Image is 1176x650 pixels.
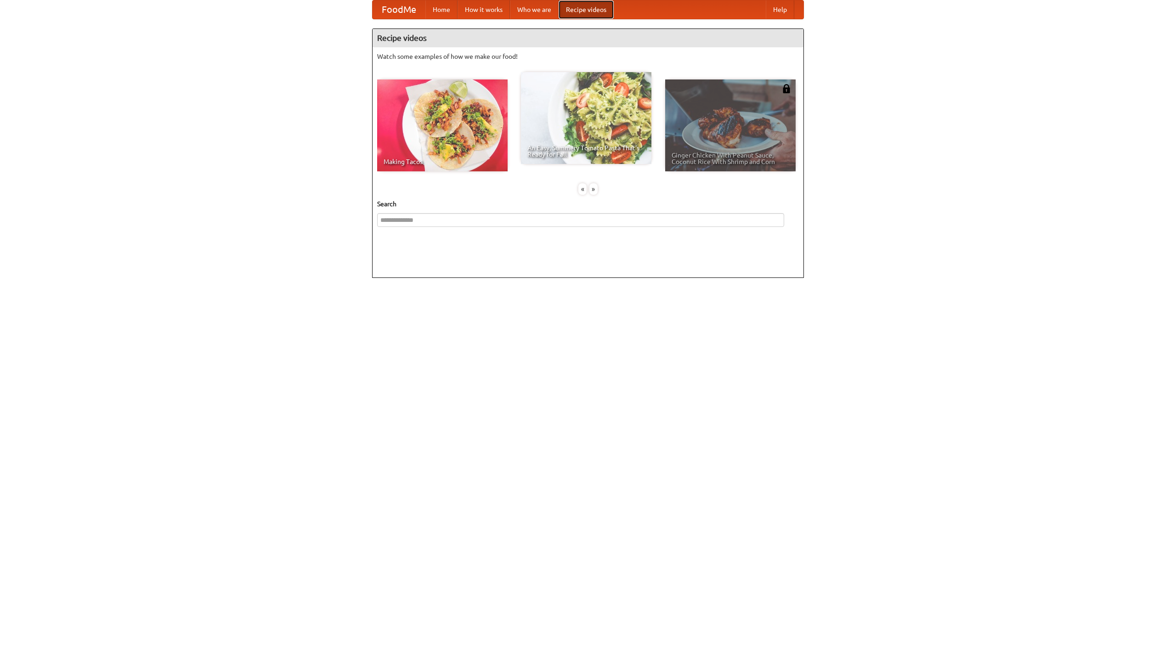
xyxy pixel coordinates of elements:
div: » [589,183,598,195]
a: FoodMe [373,0,425,19]
a: Making Tacos [377,79,508,171]
div: « [578,183,587,195]
h5: Search [377,199,799,209]
a: How it works [458,0,510,19]
span: Making Tacos [384,158,501,165]
p: Watch some examples of how we make our food! [377,52,799,61]
img: 483408.png [782,84,791,93]
a: Who we are [510,0,559,19]
a: Home [425,0,458,19]
h4: Recipe videos [373,29,803,47]
a: An Easy, Summery Tomato Pasta That's Ready for Fall [521,72,651,164]
a: Help [766,0,794,19]
a: Recipe videos [559,0,614,19]
span: An Easy, Summery Tomato Pasta That's Ready for Fall [527,145,645,158]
